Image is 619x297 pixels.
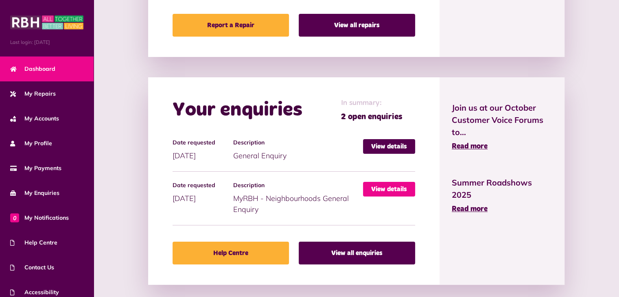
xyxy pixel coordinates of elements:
span: Contact Us [10,263,54,272]
span: My Enquiries [10,189,59,197]
span: Accessibility [10,288,59,297]
a: Summer Roadshows 2025 Read more [452,177,552,215]
h4: Date requested [173,182,229,189]
div: [DATE] [173,139,233,161]
a: Join us at our October Customer Voice Forums to... Read more [452,102,552,152]
span: My Profile [10,139,52,148]
span: Read more [452,143,488,150]
span: My Accounts [10,114,59,123]
div: [DATE] [173,182,233,204]
div: MyRBH - Neighbourhoods General Enquiry [233,182,363,215]
span: Read more [452,205,488,213]
span: Last login: [DATE] [10,39,83,46]
a: View all repairs [299,14,415,37]
span: Dashboard [10,65,55,73]
span: My Notifications [10,214,69,222]
span: 0 [10,213,19,222]
span: 2 open enquiries [341,111,402,123]
h2: Your enquiries [173,98,302,122]
a: View details [363,182,415,197]
div: General Enquiry [233,139,363,161]
img: MyRBH [10,14,83,31]
span: In summary: [341,98,402,109]
span: My Repairs [10,90,56,98]
span: My Payments [10,164,61,173]
h4: Description [233,139,359,146]
span: Help Centre [10,238,57,247]
h4: Description [233,182,359,189]
a: View all enquiries [299,242,415,264]
span: Join us at our October Customer Voice Forums to... [452,102,552,138]
h4: Date requested [173,139,229,146]
a: Help Centre [173,242,289,264]
a: Report a Repair [173,14,289,37]
span: Summer Roadshows 2025 [452,177,552,201]
a: View details [363,139,415,154]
